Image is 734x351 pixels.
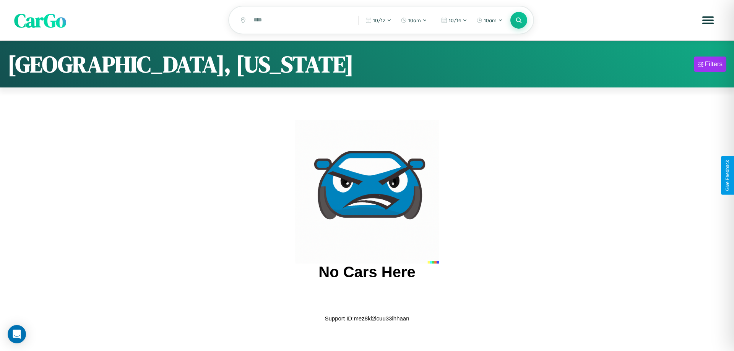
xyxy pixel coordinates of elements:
[8,49,354,80] h1: [GEOGRAPHIC_DATA], [US_STATE]
[449,17,461,23] span: 10 / 14
[295,120,439,264] img: car
[408,17,421,23] span: 10am
[8,325,26,343] div: Open Intercom Messenger
[362,14,395,26] button: 10/12
[473,14,507,26] button: 10am
[325,313,409,324] p: Support ID: mez8kl2lcuu33ihhaan
[373,17,385,23] span: 10 / 12
[697,10,719,31] button: Open menu
[14,7,66,33] span: CarGo
[437,14,471,26] button: 10/14
[484,17,497,23] span: 10am
[397,14,431,26] button: 10am
[318,264,415,281] h2: No Cars Here
[694,57,726,72] button: Filters
[725,160,730,191] div: Give Feedback
[705,60,723,68] div: Filters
